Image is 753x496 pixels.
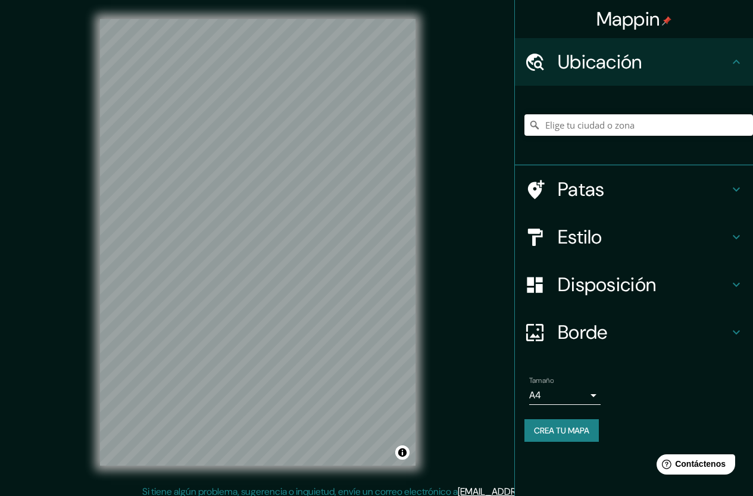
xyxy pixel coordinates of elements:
[515,261,753,308] div: Disposición
[515,308,753,356] div: Borde
[534,425,589,436] font: Crea tu mapa
[515,38,753,86] div: Ubicación
[529,386,601,405] div: A4
[558,320,608,345] font: Borde
[596,7,660,32] font: Mappin
[515,166,753,213] div: Patas
[524,419,599,442] button: Crea tu mapa
[558,224,602,249] font: Estilo
[662,16,671,26] img: pin-icon.png
[529,389,541,401] font: A4
[100,19,415,466] canvas: Mapa
[558,49,642,74] font: Ubicación
[524,114,753,136] input: Elige tu ciudad o zona
[529,376,554,385] font: Tamaño
[558,272,656,297] font: Disposición
[515,213,753,261] div: Estilo
[558,177,605,202] font: Patas
[395,445,410,460] button: Activar o desactivar atribución
[647,450,740,483] iframe: Lanzador de widgets de ayuda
